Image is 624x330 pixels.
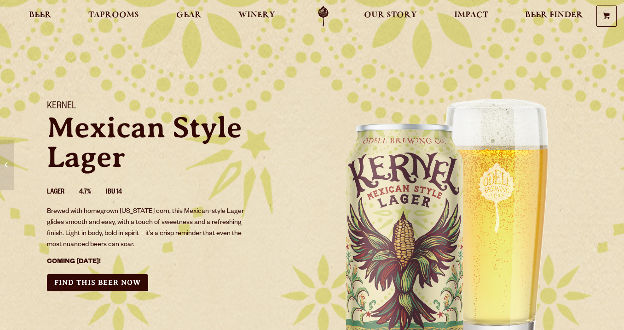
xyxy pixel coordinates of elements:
[519,6,589,27] a: Beer Finder
[525,12,583,19] span: Beer Finder
[23,6,58,27] a: Beer
[238,12,275,19] span: Winery
[106,187,137,199] li: IBU 14
[170,6,208,27] a: Gear
[88,12,139,19] span: Taprooms
[454,12,488,19] span: Impact
[47,274,148,291] a: Find this Beer Now
[47,259,101,266] strong: COMING [DATE]!
[47,206,250,251] p: Brewed with homegrown [US_STATE] corn, this Mexican-style Lager glides smooth and easy, with a to...
[47,187,79,199] li: Lager
[232,6,281,27] a: Winery
[176,12,202,19] span: Gear
[306,6,341,27] a: Odell Home
[364,12,417,19] span: Our Story
[47,113,301,172] p: Mexican Style Lager
[358,6,423,27] a: Our Story
[448,6,494,27] a: Impact
[79,187,106,199] li: 4.7%
[29,12,52,19] span: Beer
[47,101,301,113] h1: Kernel
[82,6,145,27] a: Taprooms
